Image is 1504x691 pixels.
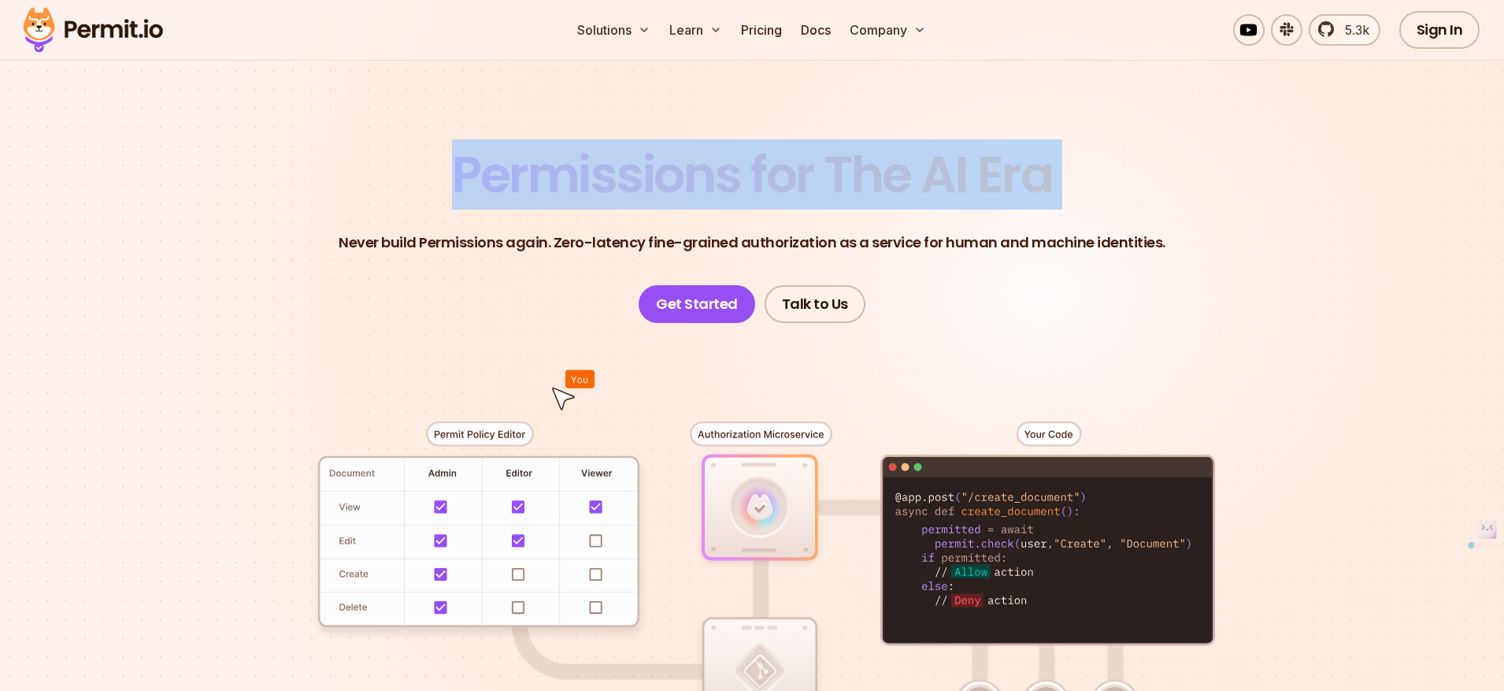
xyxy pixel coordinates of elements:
a: Get Started [639,285,755,323]
button: Company [843,14,932,46]
a: Pricing [735,14,788,46]
a: 5.3k [1309,14,1380,46]
p: Never build Permissions again. Zero-latency fine-grained authorization as a service for human and... [339,232,1165,254]
a: Sign In [1399,11,1480,49]
img: Permit logo [16,3,170,57]
span: Permissions for The AI Era [452,139,1052,210]
button: Learn [663,14,728,46]
a: Talk to Us [765,285,865,323]
span: 5.3k [1335,20,1369,39]
a: Docs [795,14,837,46]
button: Solutions [571,14,657,46]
